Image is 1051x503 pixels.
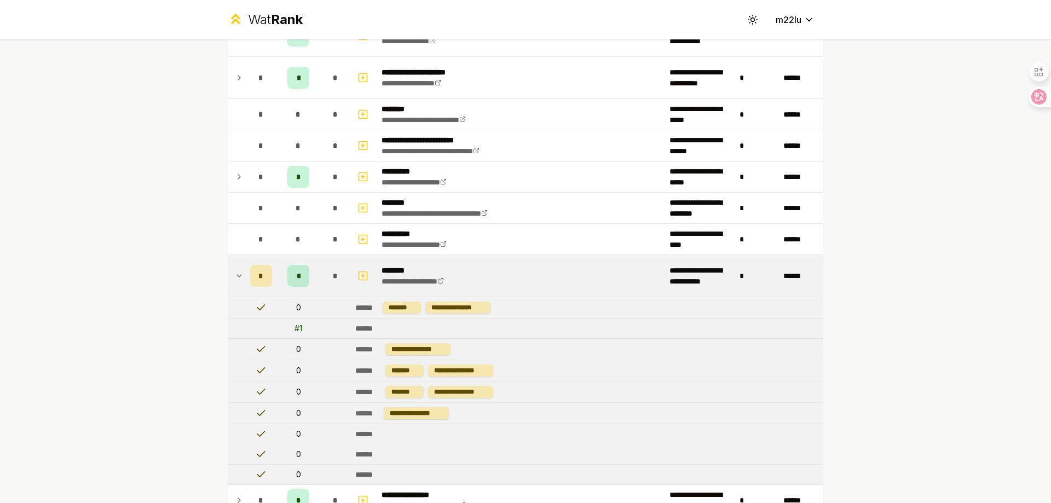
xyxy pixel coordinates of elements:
[228,11,303,28] a: WatRank
[276,444,320,464] td: 0
[767,10,823,30] button: m22lu
[276,297,320,318] td: 0
[276,465,320,484] td: 0
[276,381,320,402] td: 0
[276,339,320,360] td: 0
[776,13,801,26] span: m22lu
[276,360,320,381] td: 0
[248,11,303,28] div: Wat
[276,403,320,424] td: 0
[271,11,303,27] span: Rank
[294,323,302,334] div: # 1
[276,424,320,444] td: 0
